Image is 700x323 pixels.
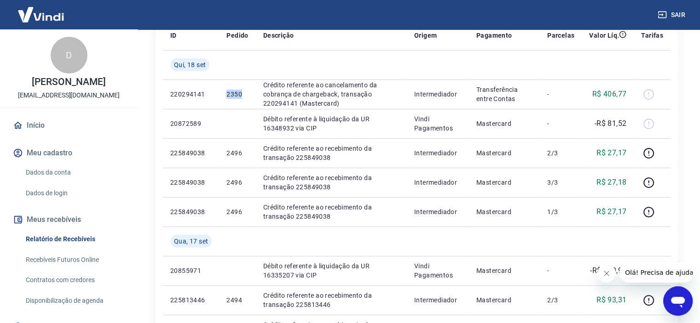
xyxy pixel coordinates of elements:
[170,148,212,158] p: 225849038
[226,31,248,40] p: Pedido
[414,114,462,133] p: Vindi Pagamentos
[263,80,399,108] p: Crédito referente ao cancelamento da cobrança de chargeback, transação 220294141 (Mastercard)
[547,178,574,187] p: 3/3
[263,173,399,192] p: Crédito referente ao recebimento da transação 225849038
[226,207,248,216] p: 2496
[263,291,399,309] p: Crédito referente ao recebimento da transação 225813446
[476,85,532,103] p: Transferência entre Contas
[170,31,177,40] p: ID
[476,119,532,128] p: Mastercard
[11,210,127,230] button: Meus recebíveis
[589,31,619,40] p: Valor Líq.
[226,295,248,305] p: 2494
[476,31,512,40] p: Pagamento
[547,90,574,99] p: -
[170,90,212,99] p: 220294141
[596,147,626,159] p: R$ 27,17
[663,286,693,316] iframe: Botão para abrir a janela de mensagens
[414,261,462,280] p: Vindi Pagamentos
[226,90,248,99] p: 2350
[174,60,206,69] span: Qui, 18 set
[6,6,77,14] span: Olá! Precisa de ajuda?
[414,207,462,216] p: Intermediador
[22,271,127,289] a: Contratos com credores
[547,207,574,216] p: 1/3
[547,119,574,128] p: -
[656,6,689,23] button: Sair
[414,90,462,99] p: Intermediador
[476,266,532,275] p: Mastercard
[414,178,462,187] p: Intermediador
[596,177,626,188] p: R$ 27,18
[22,184,127,203] a: Dados de login
[414,295,462,305] p: Intermediador
[32,77,105,87] p: [PERSON_NAME]
[51,37,87,74] div: D
[590,265,626,276] p: -R$ 279,93
[11,0,71,28] img: Vindi
[170,207,212,216] p: 225849038
[263,31,294,40] p: Descrição
[226,178,248,187] p: 2496
[263,114,399,133] p: Débito referente à liquidação da UR 16348932 via CIP
[263,203,399,221] p: Crédito referente ao recebimento da transação 225849038
[619,262,693,283] iframe: Mensagem da empresa
[476,207,532,216] p: Mastercard
[22,230,127,249] a: Relatório de Recebíveis
[170,295,212,305] p: 225813446
[476,295,532,305] p: Mastercard
[592,89,627,100] p: R$ 406,77
[263,144,399,162] p: Crédito referente ao recebimento da transação 225849038
[170,178,212,187] p: 225849038
[22,291,127,310] a: Disponibilização de agenda
[174,237,208,246] span: Qua, 17 set
[18,91,120,100] p: [EMAIL_ADDRESS][DOMAIN_NAME]
[547,148,574,158] p: 2/3
[22,163,127,182] a: Dados da conta
[547,31,574,40] p: Parcelas
[547,295,574,305] p: 2/3
[11,115,127,136] a: Início
[22,250,127,269] a: Recebíveis Futuros Online
[641,31,663,40] p: Tarifas
[595,118,627,129] p: -R$ 81,52
[263,261,399,280] p: Débito referente à liquidação da UR 16335207 via CIP
[547,266,574,275] p: -
[596,295,626,306] p: R$ 93,31
[170,119,212,128] p: 20872589
[414,31,437,40] p: Origem
[226,148,248,158] p: 2496
[476,178,532,187] p: Mastercard
[596,206,626,217] p: R$ 27,17
[170,266,212,275] p: 20855971
[11,143,127,163] button: Meu cadastro
[476,148,532,158] p: Mastercard
[597,264,616,283] iframe: Fechar mensagem
[414,148,462,158] p: Intermediador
